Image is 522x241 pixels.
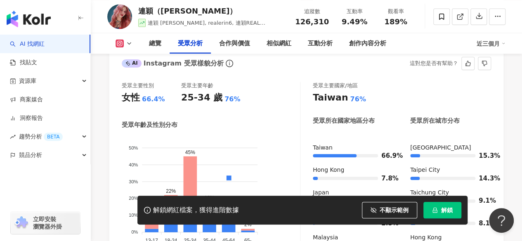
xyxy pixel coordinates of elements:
[432,207,438,213] span: lock
[381,175,394,182] span: 7.8%
[138,6,286,16] div: 連穎（[PERSON_NAME]）
[384,17,407,26] span: 189%
[479,175,491,182] span: 14.3%
[342,17,367,26] span: 9.49%
[181,82,213,89] div: 受眾主要年齡
[479,153,491,159] span: 15.3%
[423,202,461,218] button: 解鎖
[107,4,132,29] img: KOL Avatar
[477,37,505,50] div: 近三個月
[11,212,80,234] a: chrome extension立即安裝 瀏覽器外掛
[441,207,453,213] span: 解鎖
[313,166,394,174] div: Hong Kong
[295,7,329,16] div: 追蹤數
[313,91,348,104] div: Taiwan
[122,91,140,104] div: 女性
[295,17,329,26] span: 126,310
[131,229,138,234] tspan: 0%
[349,38,386,48] div: 創作內容分析
[350,95,366,104] div: 76%
[19,127,63,146] span: 趨勢分析
[219,38,250,48] div: 合作與價值
[10,40,45,48] a: searchAI 找網紅
[224,95,240,104] div: 76%
[122,121,177,129] div: 受眾年齡及性別分布
[380,207,409,213] span: 不顯示範例
[10,96,43,104] a: 商案媒合
[44,133,63,141] div: BETA
[381,153,394,159] span: 66.9%
[13,216,29,229] img: chrome extension
[224,58,234,68] span: info-circle
[142,95,165,104] div: 66.4%
[122,59,142,68] div: AI
[181,91,222,104] div: 25-34 歲
[267,38,291,48] div: 相似網紅
[381,220,394,227] span: 2.5%
[410,166,491,174] div: Taipei City
[10,58,37,67] a: 找貼文
[122,59,223,68] div: Instagram 受眾樣貌分析
[7,11,51,27] img: logo
[129,162,138,167] tspan: 40%
[362,202,417,218] button: 不顯示範例
[178,38,203,48] div: 受眾分析
[19,72,36,90] span: 資源庫
[410,144,491,152] div: [GEOGRAPHIC_DATA]
[19,146,42,164] span: 競品分析
[313,144,394,152] div: Taiwan
[313,117,375,125] div: 受眾所在國家地區分布
[465,61,471,66] span: like
[10,114,43,122] a: 洞察報告
[129,145,138,150] tspan: 50%
[33,215,62,230] span: 立即安裝 瀏覽器外掛
[410,189,491,197] div: Taichung City
[10,134,16,140] span: rise
[122,82,154,89] div: 受眾主要性別
[479,220,491,227] span: 8.1%
[129,179,138,184] tspan: 30%
[313,82,357,89] div: 受眾主要國家/地區
[380,7,411,16] div: 觀看率
[410,57,458,70] div: 這對您是否有幫助？
[410,117,460,125] div: 受眾所在城市分布
[308,38,333,48] div: 互動分析
[149,38,161,48] div: 總覽
[148,19,265,34] span: 連穎 [PERSON_NAME], realerin6, 連穎REAL [PERSON_NAME]
[153,206,239,215] div: 解鎖網紅檔案，獲得進階數據
[313,189,394,197] div: Japan
[482,61,487,66] span: dislike
[339,7,370,16] div: 互動率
